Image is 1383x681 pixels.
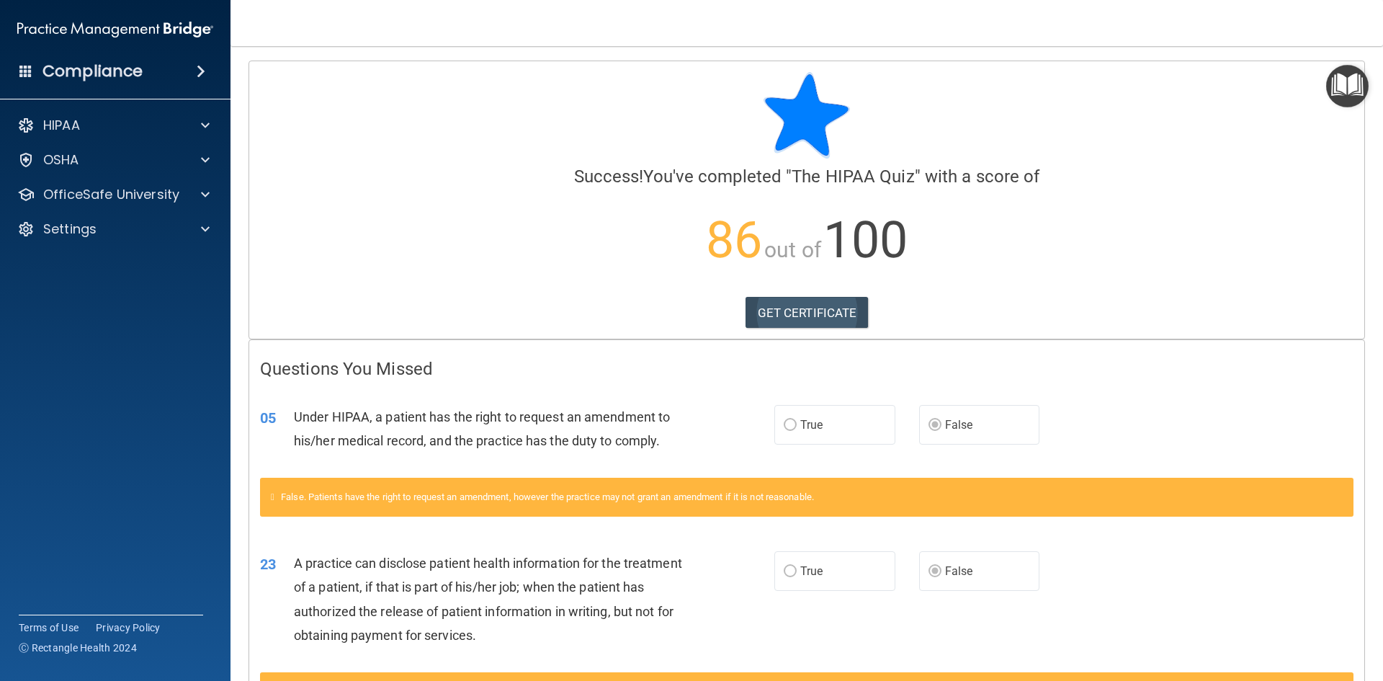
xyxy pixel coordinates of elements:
span: 23 [260,556,276,573]
span: Success! [574,166,644,187]
span: 100 [823,210,908,270]
a: Privacy Policy [96,620,161,635]
h4: Compliance [42,61,143,81]
p: HIPAA [43,117,80,134]
span: False [945,564,973,578]
button: Open Resource Center [1326,65,1369,107]
h4: Questions You Missed [260,360,1353,378]
span: A practice can disclose patient health information for the treatment of a patient, if that is par... [294,556,682,643]
span: True [800,564,823,578]
p: OSHA [43,151,79,169]
input: False [928,566,941,577]
span: False. Patients have the right to request an amendment, however the practice may not grant an ame... [281,491,814,502]
img: PMB logo [17,15,213,44]
input: True [784,566,797,577]
a: OfficeSafe University [17,186,210,203]
a: OSHA [17,151,210,169]
span: 05 [260,409,276,427]
span: False [945,418,973,432]
a: Settings [17,221,210,238]
span: Ⓒ Rectangle Health 2024 [19,641,137,655]
input: True [784,420,797,431]
a: GET CERTIFICATE [746,297,869,329]
span: The HIPAA Quiz [792,166,914,187]
p: OfficeSafe University [43,186,179,203]
img: blue-star-rounded.9d042014.png [764,72,850,159]
h4: You've completed " " with a score of [260,167,1353,186]
span: out of [764,237,821,262]
input: False [928,420,941,431]
p: Settings [43,221,97,238]
span: True [800,418,823,432]
a: Terms of Use [19,620,79,635]
iframe: Drift Widget Chat Controller [1311,582,1366,636]
a: HIPAA [17,117,210,134]
span: 86 [706,210,762,270]
span: Under HIPAA, a patient has the right to request an amendment to his/her medical record, and the p... [294,409,670,448]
